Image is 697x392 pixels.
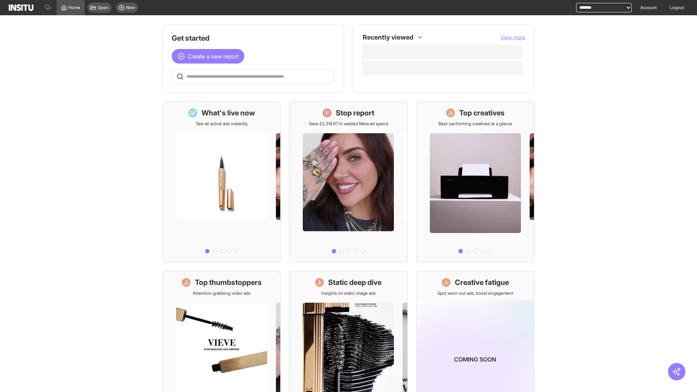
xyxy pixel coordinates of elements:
[328,277,382,287] h1: Static deep dive
[439,121,512,127] p: Best-performing creatives at a glance
[126,5,135,11] span: New
[163,102,281,262] a: What's live nowSee all active ads instantly
[172,49,244,64] button: Create a new report
[501,34,525,41] button: View more
[459,108,505,118] h1: Top creatives
[9,4,33,11] img: Logo
[188,52,239,61] span: Create a new report
[416,102,534,262] a: Top creativesBest-performing creatives at a glance
[501,34,525,40] span: View more
[98,5,109,11] span: Open
[195,277,262,287] h1: Top thumbstoppers
[172,33,335,43] h1: Get started
[309,121,388,127] p: Save £2,314.67 in wasted Meta ad spend
[201,108,255,118] h1: What's live now
[193,290,250,296] p: Attention-grabbing video ads
[196,121,248,127] p: See all active ads instantly
[68,5,80,11] span: Home
[321,290,376,296] p: Insights on static image ads
[336,108,374,118] h1: Stop report
[289,102,407,262] a: Stop reportSave £2,314.67 in wasted Meta ad spend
